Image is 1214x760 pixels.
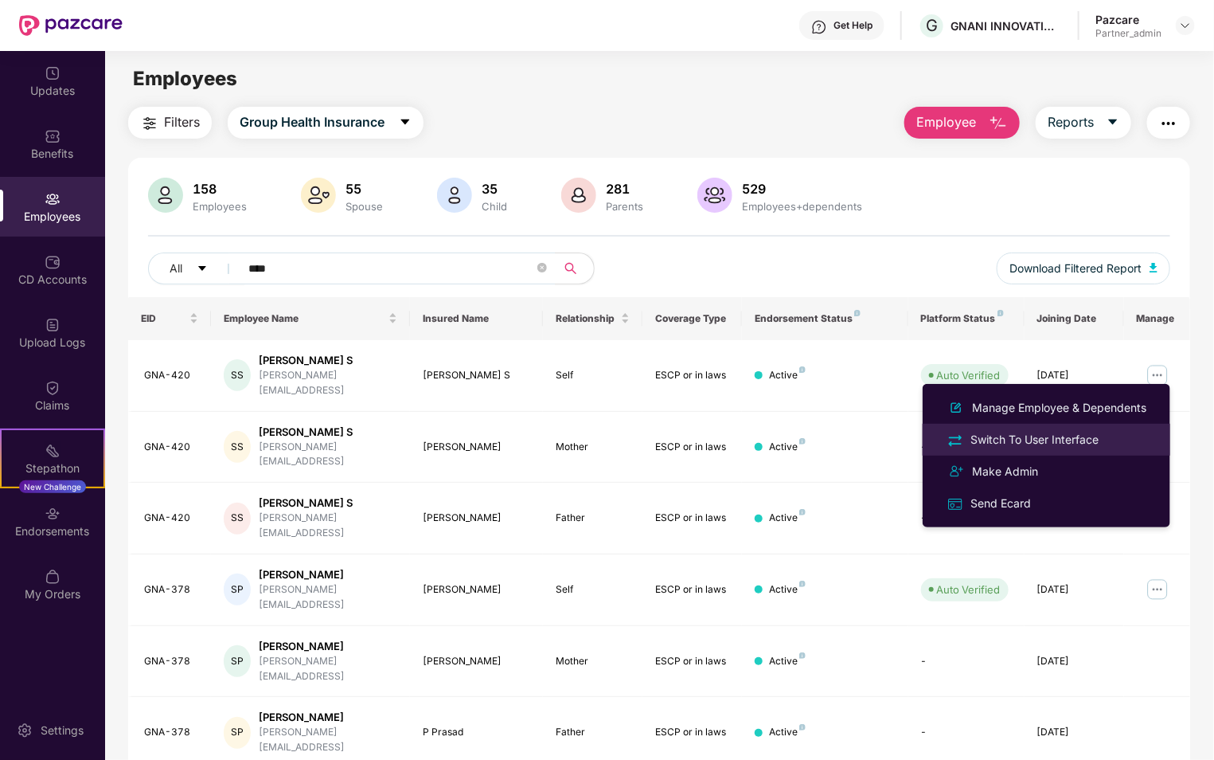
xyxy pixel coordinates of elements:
[755,312,895,325] div: Endorsement Status
[224,312,385,325] span: Employee Name
[224,574,251,605] div: SP
[1009,260,1142,277] span: Download Filtered Report
[423,511,530,526] div: [PERSON_NAME]
[655,725,729,740] div: ESCP or in laws
[259,725,397,755] div: [PERSON_NAME][EMAIL_ADDRESS]
[556,368,630,383] div: Self
[45,191,61,207] img: svg+xml;base64,PHN2ZyBpZD0iRW1wbG95ZWVzIiB4bWxucz0iaHR0cDovL3d3dy53My5vcmcvMjAwMC9zdmciIHdpZHRoPS...
[148,178,183,213] img: svg+xml;base64,PHN2ZyB4bWxucz0iaHR0cDovL3d3dy53My5vcmcvMjAwMC9zdmciIHhtbG5zOnhsaW5rPSJodHRwOi8vd3...
[1036,107,1131,139] button: Reportscaret-down
[410,297,543,340] th: Insured Name
[603,200,646,213] div: Parents
[437,178,472,213] img: svg+xml;base64,PHN2ZyB4bWxucz0iaHR0cDovL3d3dy53My5vcmcvMjAwMC9zdmciIHhtbG5zOnhsaW5rPSJodHRwOi8vd3...
[1159,114,1178,133] img: svg+xml;base64,PHN2ZyB4bWxucz0iaHR0cDovL3d3dy53My5vcmcvMjAwMC9zdmciIHdpZHRoPSIyNCIgaGVpZ2h0PSIyNC...
[259,639,397,654] div: [PERSON_NAME]
[799,724,806,731] img: svg+xml;base64,PHN2ZyB4bWxucz0iaHR0cDovL3d3dy53My5vcmcvMjAwMC9zdmciIHdpZHRoPSI4IiBoZWlnaHQ9IjgiIH...
[655,654,729,669] div: ESCP or in laws
[259,511,397,541] div: [PERSON_NAME][EMAIL_ADDRESS]
[537,263,547,272] span: close-circle
[259,654,397,684] div: [PERSON_NAME][EMAIL_ADDRESS]
[655,440,729,455] div: ESCP or in laws
[556,582,630,597] div: Self
[1145,362,1170,388] img: manageButton
[342,200,386,213] div: Spouse
[904,107,1020,139] button: Employee
[423,582,530,597] div: [PERSON_NAME]
[1025,297,1124,340] th: Joining Date
[423,440,530,455] div: [PERSON_NAME]
[45,569,61,585] img: svg+xml;base64,PHN2ZyBpZD0iTXlfT3JkZXJzIiBkYXRhLW5hbWU9Ik15IE9yZGVycyIgeG1sbnM9Imh0dHA6Ly93d3cudz...
[478,181,510,197] div: 35
[1048,112,1094,132] span: Reports
[259,353,397,368] div: [PERSON_NAME] S
[423,725,530,740] div: P Prasad
[342,181,386,197] div: 55
[45,65,61,81] img: svg+xml;base64,PHN2ZyBpZD0iVXBkYXRlZCIgeG1sbnM9Imh0dHA6Ly93d3cudzMub3JnLzIwMDAvc3ZnIiB3aWR0aD0iMj...
[45,254,61,270] img: svg+xml;base64,PHN2ZyBpZD0iQ0RfQWNjb3VudHMiIGRhdGEtbmFtZT0iQ0QgQWNjb3VudHMiIHhtbG5zPSJodHRwOi8vd3...
[989,114,1008,133] img: svg+xml;base64,PHN2ZyB4bWxucz0iaHR0cDovL3d3dy53My5vcmcvMjAwMC9zdmciIHhtbG5zOnhsaW5rPSJodHRwOi8vd3...
[739,181,865,197] div: 529
[259,582,397,613] div: [PERSON_NAME][EMAIL_ADDRESS]
[655,511,729,526] div: ESCP or in laws
[2,460,103,476] div: Stepathon
[697,178,732,213] img: svg+xml;base64,PHN2ZyB4bWxucz0iaHR0cDovL3d3dy53My5vcmcvMjAwMC9zdmciIHhtbG5zOnhsaW5rPSJodHRwOi8vd3...
[1095,27,1161,40] div: Partner_admin
[259,496,397,511] div: [PERSON_NAME] S
[301,178,336,213] img: svg+xml;base64,PHN2ZyB4bWxucz0iaHR0cDovL3d3dy53My5vcmcvMjAwMC9zdmciIHhtbG5zOnhsaW5rPSJodHRwOi8vd3...
[926,16,938,35] span: G
[908,483,1025,554] td: -
[811,19,827,35] img: svg+xml;base64,PHN2ZyBpZD0iSGVscC0zMngzMiIgeG1sbnM9Imh0dHA6Ly93d3cudzMub3JnLzIwMDAvc3ZnIiB3aWR0aD...
[769,582,806,597] div: Active
[908,412,1025,484] td: -
[399,116,412,130] span: caret-down
[947,398,966,417] img: svg+xml;base64,PHN2ZyB4bWxucz0iaHR0cDovL3d3dy53My5vcmcvMjAwMC9zdmciIHhtbG5zOnhsaW5rPSJodHRwOi8vd3...
[128,107,212,139] button: Filters
[739,200,865,213] div: Employees+dependents
[951,18,1062,33] div: GNANI INNOVATIONS PRIVATE LIMITED
[144,511,198,526] div: GNA-420
[36,723,88,738] div: Settings
[947,496,964,513] img: svg+xml;base64,PHN2ZyB4bWxucz0iaHR0cDovL3d3dy53My5vcmcvMjAwMC9zdmciIHdpZHRoPSIxNiIgaGVpZ2h0PSIxNi...
[45,506,61,522] img: svg+xml;base64,PHN2ZyBpZD0iRW5kb3JzZW1lbnRzIiB4bWxucz0iaHR0cDovL3d3dy53My5vcmcvMjAwMC9zdmciIHdpZH...
[1145,577,1170,602] img: manageButton
[1107,116,1119,130] span: caret-down
[211,297,410,340] th: Employee Name
[140,114,159,133] img: svg+xml;base64,PHN2ZyB4bWxucz0iaHR0cDovL3d3dy53My5vcmcvMjAwMC9zdmciIHdpZHRoPSIyNCIgaGVpZ2h0PSIyNC...
[45,317,61,333] img: svg+xml;base64,PHN2ZyBpZD0iVXBsb2FkX0xvZ3MiIGRhdGEtbmFtZT0iVXBsb2FkIExvZ3MiIHhtbG5zPSJodHRwOi8vd3...
[555,253,595,284] button: search
[556,440,630,455] div: Mother
[769,368,806,383] div: Active
[259,440,397,470] div: [PERSON_NAME][EMAIL_ADDRESS]
[224,503,251,535] div: SS
[833,19,872,32] div: Get Help
[197,263,208,276] span: caret-down
[769,725,806,740] div: Active
[144,582,198,597] div: GNA-378
[1179,19,1192,32] img: svg+xml;base64,PHN2ZyBpZD0iRHJvcGRvd24tMzJ4MzIiIHhtbG5zPSJodHRwOi8vd3d3LnczLm9yZy8yMDAwL3N2ZyIgd2...
[655,368,729,383] div: ESCP or in laws
[1095,12,1161,27] div: Pazcare
[133,67,237,90] span: Employees
[240,112,384,132] span: Group Health Insurance
[555,262,586,275] span: search
[45,380,61,396] img: svg+xml;base64,PHN2ZyBpZD0iQ2xhaW0iIHhtbG5zPSJodHRwOi8vd3d3LnczLm9yZy8yMDAwL3N2ZyIgd2lkdGg9IjIwIi...
[128,297,211,340] th: EID
[603,181,646,197] div: 281
[224,717,251,749] div: SP
[799,366,806,373] img: svg+xml;base64,PHN2ZyB4bWxucz0iaHR0cDovL3d3dy53My5vcmcvMjAwMC9zdmciIHdpZHRoPSI4IiBoZWlnaHQ9IjgiIH...
[799,438,806,445] img: svg+xml;base64,PHN2ZyB4bWxucz0iaHR0cDovL3d3dy53My5vcmcvMjAwMC9zdmciIHdpZHRoPSI4IiBoZWlnaHQ9IjgiIH...
[543,297,642,340] th: Relationship
[642,297,742,340] th: Coverage Type
[189,181,250,197] div: 158
[769,654,806,669] div: Active
[799,581,806,587] img: svg+xml;base64,PHN2ZyB4bWxucz0iaHR0cDovL3d3dy53My5vcmcvMjAwMC9zdmciIHdpZHRoPSI4IiBoZWlnaHQ9IjgiIH...
[144,725,198,740] div: GNA-378
[423,654,530,669] div: [PERSON_NAME]
[556,725,630,740] div: Father
[561,178,596,213] img: svg+xml;base64,PHN2ZyB4bWxucz0iaHR0cDovL3d3dy53My5vcmcvMjAwMC9zdmciIHhtbG5zOnhsaW5rPSJodHRwOi8vd3...
[423,368,530,383] div: [PERSON_NAME] S
[224,359,251,391] div: SS
[224,431,251,463] div: SS
[556,654,630,669] div: Mother
[45,128,61,144] img: svg+xml;base64,PHN2ZyBpZD0iQmVuZWZpdHMiIHhtbG5zPSJodHRwOi8vd3d3LnczLm9yZy8yMDAwL3N2ZyIgd2lkdGg9Ij...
